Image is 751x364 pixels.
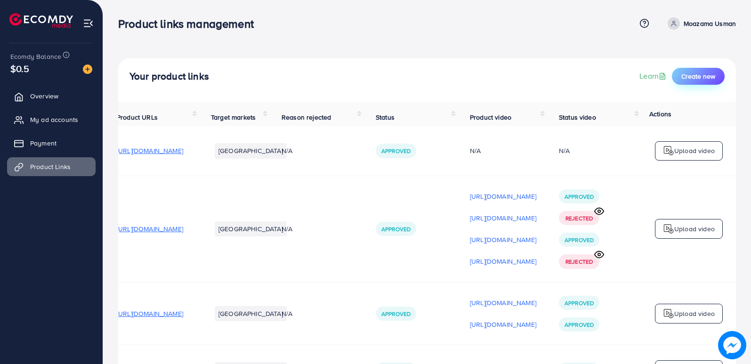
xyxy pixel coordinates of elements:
span: N/A [282,224,292,234]
span: $0.5 [10,62,30,75]
img: menu [83,18,94,29]
span: Actions [649,109,671,119]
p: [URL][DOMAIN_NAME] [470,297,536,308]
li: [GEOGRAPHIC_DATA] [215,143,287,158]
span: Ecomdy Balance [10,52,61,61]
div: N/A [470,146,536,155]
img: image [718,331,746,359]
p: Upload video [674,145,715,156]
a: Product Links [7,157,96,176]
h4: Your product links [129,71,209,82]
span: Status video [559,113,596,122]
span: Status [376,113,395,122]
span: [URL][DOMAIN_NAME] [117,146,183,155]
p: [URL][DOMAIN_NAME] [470,234,536,245]
h3: Product links management [118,17,261,31]
a: My ad accounts [7,110,96,129]
p: [URL][DOMAIN_NAME] [470,256,536,267]
span: Approved [381,225,411,233]
li: [GEOGRAPHIC_DATA] [215,221,287,236]
span: Reason rejected [282,113,331,122]
span: Rejected [565,258,593,266]
img: logo [9,13,73,28]
span: Create new [681,72,715,81]
span: N/A [282,146,292,155]
span: Approved [565,236,594,244]
span: Product URLs [117,113,158,122]
li: [GEOGRAPHIC_DATA] [215,306,287,321]
span: Approved [381,310,411,318]
img: logo [663,145,674,156]
p: [URL][DOMAIN_NAME] [470,191,536,202]
a: Overview [7,87,96,105]
a: Payment [7,134,96,153]
p: Upload video [674,308,715,319]
span: Approved [381,147,411,155]
span: Overview [30,91,58,101]
span: Approved [565,321,594,329]
span: Approved [565,193,594,201]
p: [URL][DOMAIN_NAME] [470,212,536,224]
span: Rejected [565,214,593,222]
span: N/A [282,309,292,318]
span: Target markets [211,113,256,122]
span: [URL][DOMAIN_NAME] [117,309,183,318]
img: logo [663,308,674,319]
p: Moazama Usman [684,18,736,29]
span: Product Links [30,162,71,171]
p: [URL][DOMAIN_NAME] [470,319,536,330]
span: My ad accounts [30,115,78,124]
div: N/A [559,146,570,155]
p: Upload video [674,223,715,235]
a: Moazama Usman [664,17,736,30]
img: logo [663,223,674,235]
a: Learn [639,71,668,81]
span: Payment [30,138,57,148]
button: Create new [672,68,725,85]
span: [URL][DOMAIN_NAME] [117,224,183,234]
span: Approved [565,299,594,307]
span: Product video [470,113,511,122]
img: image [83,65,92,74]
